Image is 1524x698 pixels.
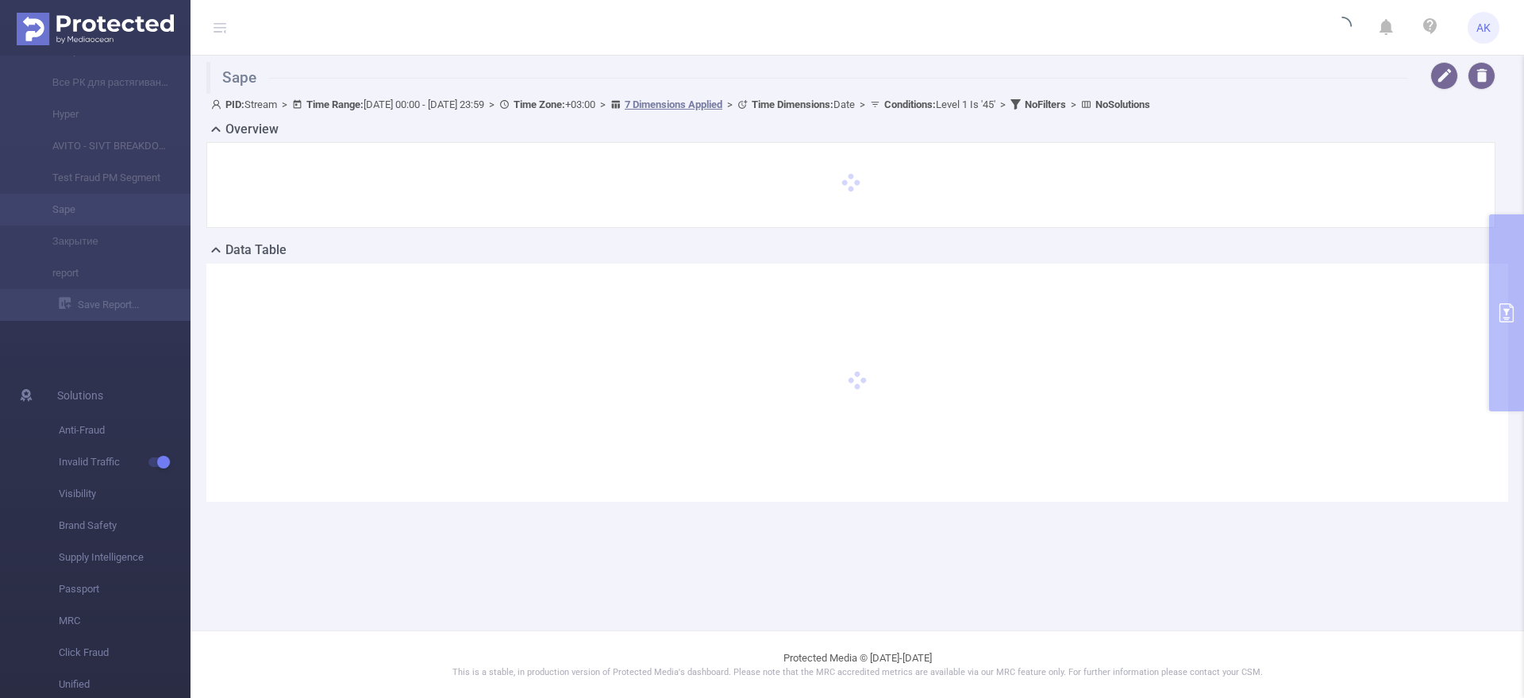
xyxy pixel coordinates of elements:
footer: Protected Media © [DATE]-[DATE] [190,631,1524,698]
span: > [995,98,1010,110]
span: Anti-Fraud [59,415,190,446]
span: > [855,98,870,110]
b: PID: [225,98,244,110]
span: Invalid Traffic [59,446,190,478]
h2: Data Table [225,241,287,260]
span: > [722,98,737,110]
h2: Overview [225,120,279,139]
span: Level 1 Is '45' [884,98,995,110]
span: Supply Intelligence [59,542,190,573]
u: 7 Dimensions Applied [625,98,722,110]
span: > [1066,98,1081,110]
b: No Filters [1025,98,1066,110]
p: This is a stable, in production version of Protected Media's dashboard. Please note that the MRC ... [230,666,1484,680]
span: Passport [59,573,190,605]
i: icon: loading [1333,17,1352,39]
i: icon: user [211,99,225,110]
b: Conditions : [884,98,936,110]
h1: Sape [206,62,1408,94]
span: Click Fraud [59,637,190,669]
span: > [277,98,292,110]
span: Stream [DATE] 00:00 - [DATE] 23:59 +03:00 [211,98,1150,110]
span: > [595,98,610,110]
span: AK [1476,12,1491,44]
b: Time Dimensions : [752,98,833,110]
b: Time Zone: [514,98,565,110]
span: Brand Safety [59,510,190,542]
b: Time Range: [306,98,364,110]
span: Solutions [57,380,103,411]
img: Protected Media [17,13,174,45]
span: > [484,98,499,110]
span: MRC [59,605,190,637]
span: Visibility [59,478,190,510]
b: No Solutions [1095,98,1150,110]
span: Date [752,98,855,110]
